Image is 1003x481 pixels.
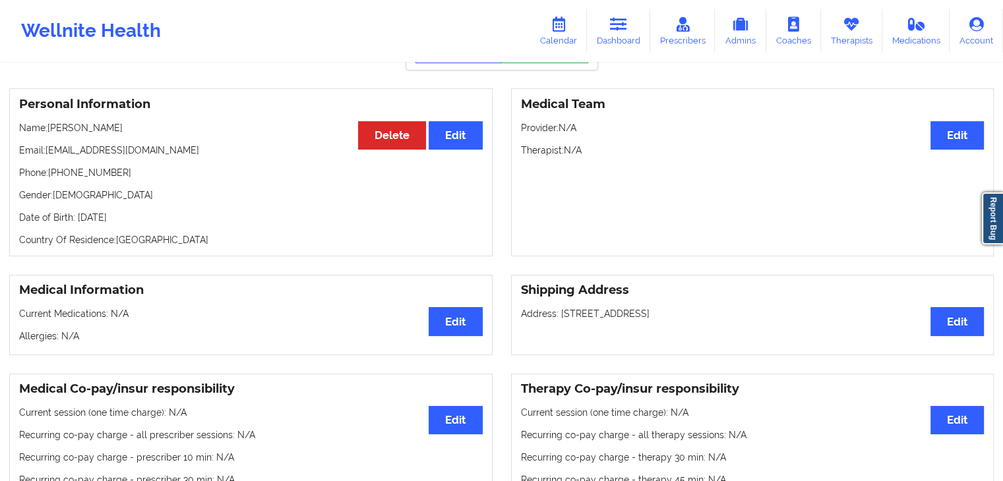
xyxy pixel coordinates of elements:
p: Name: [PERSON_NAME] [19,121,483,134]
a: Account [950,9,1003,53]
h3: Medical Information [19,283,483,298]
h3: Medical Team [521,97,985,112]
a: Dashboard [587,9,650,53]
a: Medications [882,9,950,53]
a: Admins [715,9,766,53]
button: Delete [358,121,426,150]
p: Recurring co-pay charge - all prescriber sessions : N/A [19,428,483,441]
p: Email: [EMAIL_ADDRESS][DOMAIN_NAME] [19,144,483,157]
p: Allergies: N/A [19,329,483,343]
a: Calendar [530,9,587,53]
p: Current Medications: N/A [19,307,483,320]
p: Date of Birth: [DATE] [19,211,483,224]
h3: Therapy Co-pay/insur responsibility [521,382,985,397]
p: Recurring co-pay charge - therapy 30 min : N/A [521,451,985,464]
a: Report Bug [982,192,1003,244]
p: Recurring co-pay charge - prescriber 10 min : N/A [19,451,483,464]
a: Prescribers [650,9,715,53]
p: Provider: N/A [521,121,985,134]
button: Edit [930,307,984,335]
h3: Medical Co-pay/insur responsibility [19,382,483,397]
button: Edit [930,121,984,150]
a: Therapists [821,9,882,53]
p: Gender: [DEMOGRAPHIC_DATA] [19,188,483,202]
p: Recurring co-pay charge - all therapy sessions : N/A [521,428,985,441]
p: Phone: [PHONE_NUMBER] [19,166,483,179]
p: Country Of Residence: [GEOGRAPHIC_DATA] [19,233,483,246]
p: Address: [STREET_ADDRESS] [521,307,985,320]
p: Current session (one time charge): N/A [521,406,985,419]
button: Edit [930,406,984,434]
a: Coaches [766,9,821,53]
p: Current session (one time charge): N/A [19,406,483,419]
h3: Personal Information [19,97,483,112]
button: Edit [429,121,482,150]
h3: Shipping Address [521,283,985,298]
p: Therapist: N/A [521,144,985,157]
button: Edit [429,307,482,335]
button: Edit [429,406,482,434]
